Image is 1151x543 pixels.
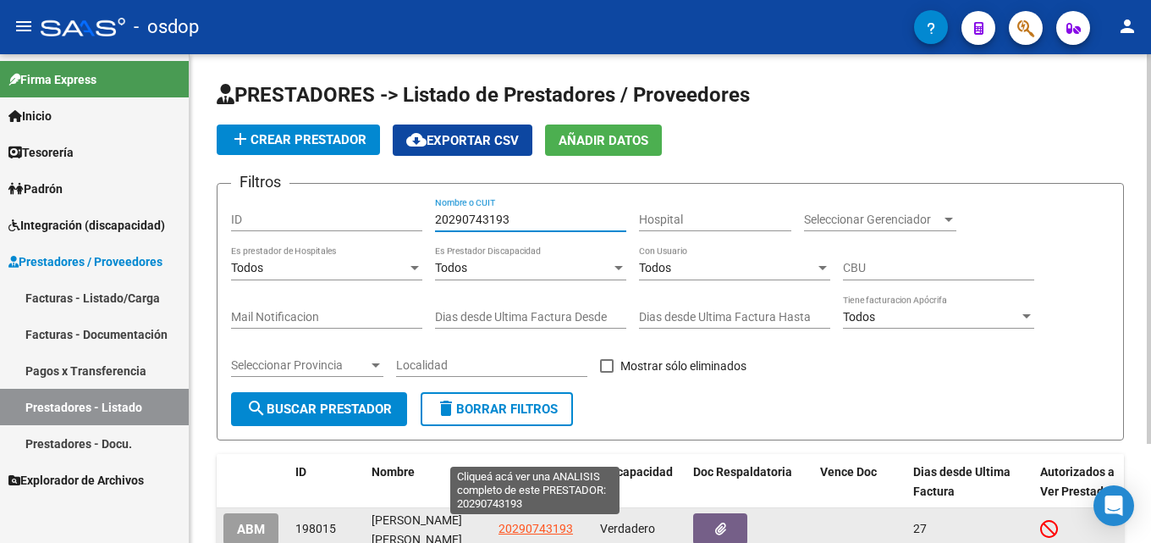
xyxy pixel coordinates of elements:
[421,392,573,426] button: Borrar Filtros
[436,398,456,418] mat-icon: delete
[134,8,199,46] span: - osdop
[246,402,392,417] span: Buscar Prestador
[804,213,941,227] span: Seleccionar Gerenciador
[14,16,34,36] mat-icon: menu
[8,180,63,198] span: Padrón
[231,261,263,274] span: Todos
[246,398,267,418] mat-icon: search
[600,522,655,535] span: Verdadero
[492,454,593,510] datatable-header-cell: Cuit
[295,522,336,535] span: 198015
[237,522,265,537] span: ABM
[559,133,648,148] span: Añadir Datos
[365,454,492,510] datatable-header-cell: Nombre
[913,522,927,535] span: 27
[843,310,875,324] span: Todos
[813,454,906,510] datatable-header-cell: Vence Doc
[406,133,519,148] span: Exportar CSV
[406,130,427,150] mat-icon: cloud_download
[217,125,380,155] button: Crear Prestador
[545,125,662,156] button: Añadir Datos
[498,522,573,535] span: 20290743193
[231,392,407,426] button: Buscar Prestador
[913,465,1011,498] span: Dias desde Ultima Factura
[693,465,792,479] span: Doc Respaldatoria
[230,129,251,149] mat-icon: add
[639,261,671,274] span: Todos
[8,143,74,162] span: Tesorería
[1033,454,1126,510] datatable-header-cell: Autorizados a Ver Prestador
[435,261,467,274] span: Todos
[436,402,558,417] span: Borrar Filtros
[8,471,144,490] span: Explorador de Archivos
[393,125,532,156] button: Exportar CSV
[593,454,686,510] datatable-header-cell: Discapacidad
[1093,485,1134,526] div: Open Intercom Messenger
[217,83,750,107] span: PRESTADORES -> Listado de Prestadores / Proveedores
[8,252,162,271] span: Prestadores / Proveedores
[820,465,877,479] span: Vence Doc
[498,465,520,479] span: Cuit
[686,454,813,510] datatable-header-cell: Doc Respaldatoria
[231,358,368,373] span: Seleccionar Provincia
[230,132,366,147] span: Crear Prestador
[1117,16,1137,36] mat-icon: person
[1040,465,1115,498] span: Autorizados a Ver Prestador
[8,70,96,89] span: Firma Express
[295,465,306,479] span: ID
[231,170,289,194] h3: Filtros
[289,454,365,510] datatable-header-cell: ID
[600,465,673,479] span: Discapacidad
[620,356,746,376] span: Mostrar sólo eliminados
[8,107,52,125] span: Inicio
[372,465,415,479] span: Nombre
[8,216,165,235] span: Integración (discapacidad)
[906,454,1033,510] datatable-header-cell: Dias desde Ultima Factura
